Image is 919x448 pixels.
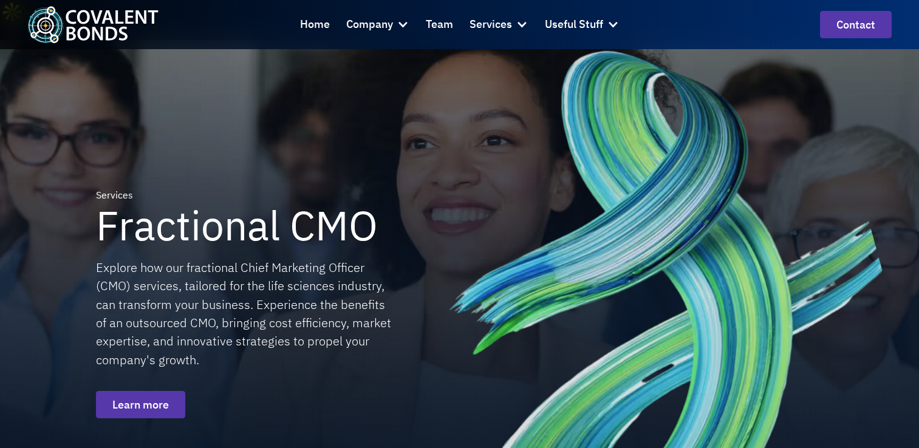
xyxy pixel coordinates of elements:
a: contact [820,11,892,38]
iframe: Chat Widget [738,317,919,448]
div: Explore how our fractional Chief Marketing Officer (CMO) services, tailored for the life sciences... [96,259,397,369]
div: Useful Stuff [545,8,620,41]
a: home [27,6,159,43]
div: Useful Stuff [545,16,603,33]
div: Team [426,16,453,33]
div: Home [300,16,330,33]
div: Services [470,8,528,41]
div: Company [346,8,409,41]
a: Team [426,8,453,41]
img: Covalent Bonds White / Teal Logo [27,6,159,43]
a: Home [300,8,330,41]
a: Learn more [96,391,185,418]
div: Chatwidget [738,317,919,448]
h1: Fractional CMO [96,203,378,248]
div: Services [96,188,133,203]
div: Services [470,16,512,33]
div: Company [346,16,393,33]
